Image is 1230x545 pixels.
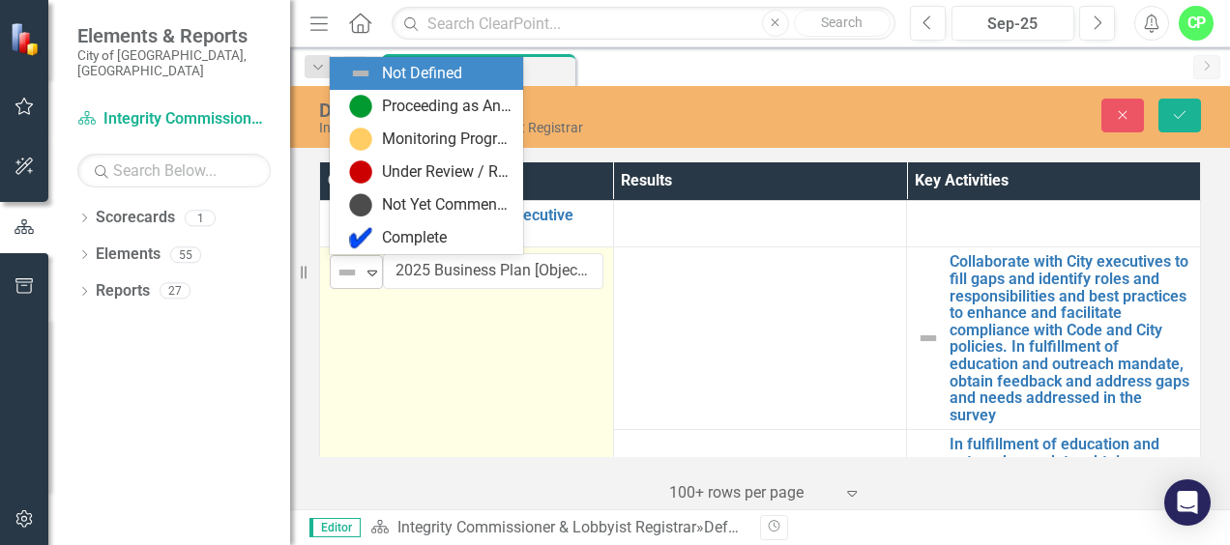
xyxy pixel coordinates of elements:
[383,253,603,289] input: Name
[950,253,1190,423] a: Collaborate with City executives to fill gaps and identify roles and responsibilities and best pr...
[794,10,891,37] button: Search
[349,226,372,249] img: Complete
[77,24,271,47] span: Elements & Reports
[1179,6,1214,41] button: CP
[319,100,800,121] div: Default
[349,95,372,118] img: Proceeding as Anticipated
[96,280,150,302] a: Reports
[96,244,161,266] a: Elements
[704,518,754,536] div: Default
[392,7,895,41] input: Search ClearPoint...
[382,194,512,216] div: Not Yet Commenced / On Hold
[349,62,372,85] img: Not Defined
[382,96,512,118] div: Proceeding as Anticipated
[309,518,361,537] span: Editor
[349,128,372,151] img: Monitoring Progress
[319,121,800,135] div: Integrity Commissioner & Lobbyist Registrar
[382,63,462,85] div: Not Defined
[77,47,271,79] small: City of [GEOGRAPHIC_DATA], [GEOGRAPHIC_DATA]
[382,227,447,249] div: Complete
[382,161,512,184] div: Under Review / Reassessment
[9,20,45,57] img: ClearPoint Strategy
[950,436,1190,503] a: In fulfillment of education and outreach mandate, obtain feedback and address gaps and needs addr...
[336,261,359,284] img: Not Defined
[170,246,201,263] div: 55
[77,154,271,187] input: Search Below...
[77,108,271,130] a: Integrity Commissioner & Lobbyist Registrar
[917,327,940,350] img: Not Defined
[370,517,746,539] div: »
[349,160,372,184] img: Under Review / Reassessment
[952,6,1074,41] button: Sep-25
[96,207,175,229] a: Scorecards
[382,129,512,151] div: Monitoring Progress
[958,13,1068,36] div: Sep-25
[821,14,863,30] span: Search
[1164,479,1211,526] div: Open Intercom Messenger
[397,518,696,536] a: Integrity Commissioner & Lobbyist Registrar
[160,283,190,300] div: 27
[185,210,216,226] div: 1
[349,193,372,216] img: Not Yet Commenced / On Hold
